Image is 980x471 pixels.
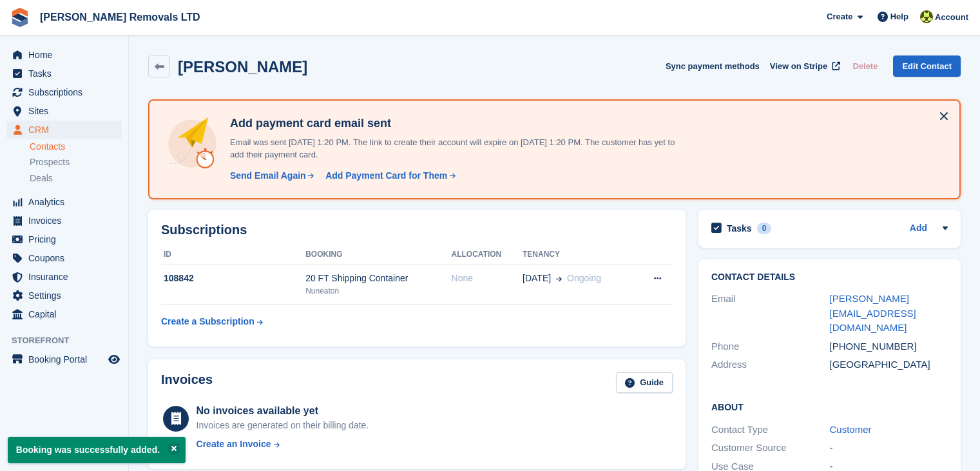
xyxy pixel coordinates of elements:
div: - [830,441,948,456]
div: 20 FT Shipping Container [305,272,451,285]
span: Help [890,10,908,23]
span: Account [935,11,968,24]
a: [PERSON_NAME] Removals LTD [35,6,206,28]
span: Booking Portal [28,350,106,368]
th: Booking [305,245,451,265]
span: [DATE] [523,272,551,285]
a: Contacts [30,141,122,153]
div: 0 [757,223,772,234]
span: Tasks [28,65,106,83]
span: Pricing [28,230,106,248]
span: Coupons [28,249,106,267]
a: menu [6,193,122,211]
img: add-payment-card-4dbda4983b697a7845d177d07a5d71e8a16f1ec00487972de202a45f1e8132f5.svg [165,116,220,171]
div: Add Payment Card for Them [325,169,447,183]
span: Prospects [30,156,70,168]
a: Deals [30,172,122,185]
div: Customer Source [711,441,830,456]
div: Invoices are generated on their billing date. [197,419,369,432]
th: Tenancy [523,245,634,265]
span: Ongoing [567,273,601,283]
a: Prospects [30,155,122,169]
span: Insurance [28,268,106,286]
div: Send Email Again [230,169,306,183]
h2: Subscriptions [161,223,673,237]
span: Subscriptions [28,83,106,101]
a: menu [6,268,122,286]
span: Sites [28,102,106,120]
a: Guide [616,372,673,394]
a: menu [6,305,122,323]
button: Delete [847,55,883,77]
a: menu [6,65,122,83]
div: [PHONE_NUMBER] [830,339,948,354]
span: Analytics [28,193,106,211]
a: Create a Subscription [161,310,263,334]
span: Deals [30,172,53,185]
h2: Contact Details [711,272,948,283]
a: View on Stripe [765,55,843,77]
h2: Invoices [161,372,213,394]
a: [PERSON_NAME][EMAIL_ADDRESS][DOMAIN_NAME] [830,293,916,333]
p: Booking was successfully added. [8,437,186,463]
div: Phone [711,339,830,354]
div: Address [711,357,830,372]
a: Create an Invoice [197,437,369,451]
a: menu [6,286,122,305]
span: Storefront [12,334,128,347]
a: menu [6,121,122,139]
span: Create [827,10,852,23]
h2: Tasks [727,223,752,234]
a: menu [6,249,122,267]
div: Nuneaton [305,285,451,297]
div: Create an Invoice [197,437,271,451]
span: Invoices [28,212,106,230]
a: Preview store [106,352,122,367]
a: Edit Contact [893,55,961,77]
button: Sync payment methods [666,55,760,77]
h2: [PERSON_NAME] [178,58,307,75]
span: Settings [28,286,106,305]
th: ID [161,245,305,265]
a: menu [6,46,122,64]
a: menu [6,83,122,101]
th: Allocation [452,245,523,265]
a: menu [6,230,122,248]
a: menu [6,102,122,120]
span: Capital [28,305,106,323]
a: menu [6,212,122,230]
h4: Add payment card email sent [225,116,676,131]
div: 108842 [161,272,305,285]
span: View on Stripe [770,60,827,73]
p: Email was sent [DATE] 1:20 PM. The link to create their account will expire on [DATE] 1:20 PM. Th... [225,136,676,161]
img: stora-icon-8386f47178a22dfd0bd8f6a31ec36ba5ce8667c1dd55bd0f319d3a0aa187defe.svg [10,8,30,27]
h2: About [711,400,948,413]
div: [GEOGRAPHIC_DATA] [830,357,948,372]
a: Add [910,221,927,236]
a: Add Payment Card for Them [320,169,457,183]
a: menu [6,350,122,368]
span: Home [28,46,106,64]
div: None [452,272,523,285]
div: No invoices available yet [197,403,369,419]
div: Create a Subscription [161,315,255,328]
a: Customer [830,424,872,435]
span: CRM [28,121,106,139]
div: Email [711,292,830,336]
img: Sean Glenn [920,10,933,23]
div: Contact Type [711,423,830,437]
